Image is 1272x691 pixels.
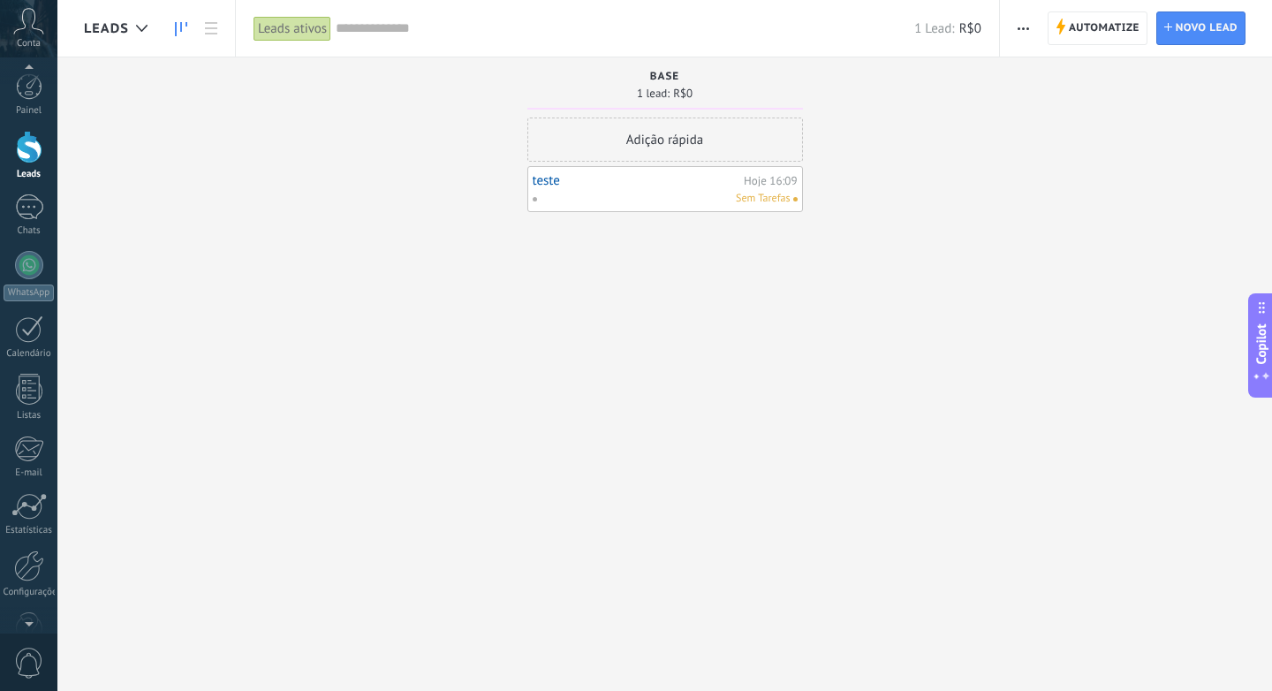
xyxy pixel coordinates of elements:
span: 1 Lead: [914,20,954,37]
span: Nenhuma tarefa atribuída [793,197,798,201]
div: Painel [4,105,55,117]
a: Novo lead [1156,11,1245,45]
div: Configurações [4,587,55,598]
a: teste [533,173,740,188]
span: Leads [84,20,129,37]
div: Base [536,71,794,86]
span: R$0 [959,20,981,37]
a: Lista [196,11,226,46]
div: Adição rápida [527,118,803,162]
span: Base [650,71,679,83]
div: Leads [4,169,55,180]
span: Conta [17,38,41,49]
a: Automatize [1048,11,1147,45]
div: Listas [4,410,55,421]
div: Leads ativos [254,16,331,42]
div: Hoje 16:09 [744,175,797,186]
span: R$0 [673,88,693,99]
a: Leads [166,11,196,46]
div: WhatsApp [4,285,54,301]
button: Mais [1011,11,1036,45]
div: Estatísticas [4,525,55,536]
span: Copilot [1253,324,1270,365]
div: Chats [4,225,55,237]
span: Automatize [1069,12,1139,44]
div: Calendário [4,348,55,360]
span: Sem Tarefas [736,191,790,207]
span: Novo lead [1176,12,1238,44]
div: E-mail [4,467,55,479]
span: 1 lead: [637,88,670,99]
